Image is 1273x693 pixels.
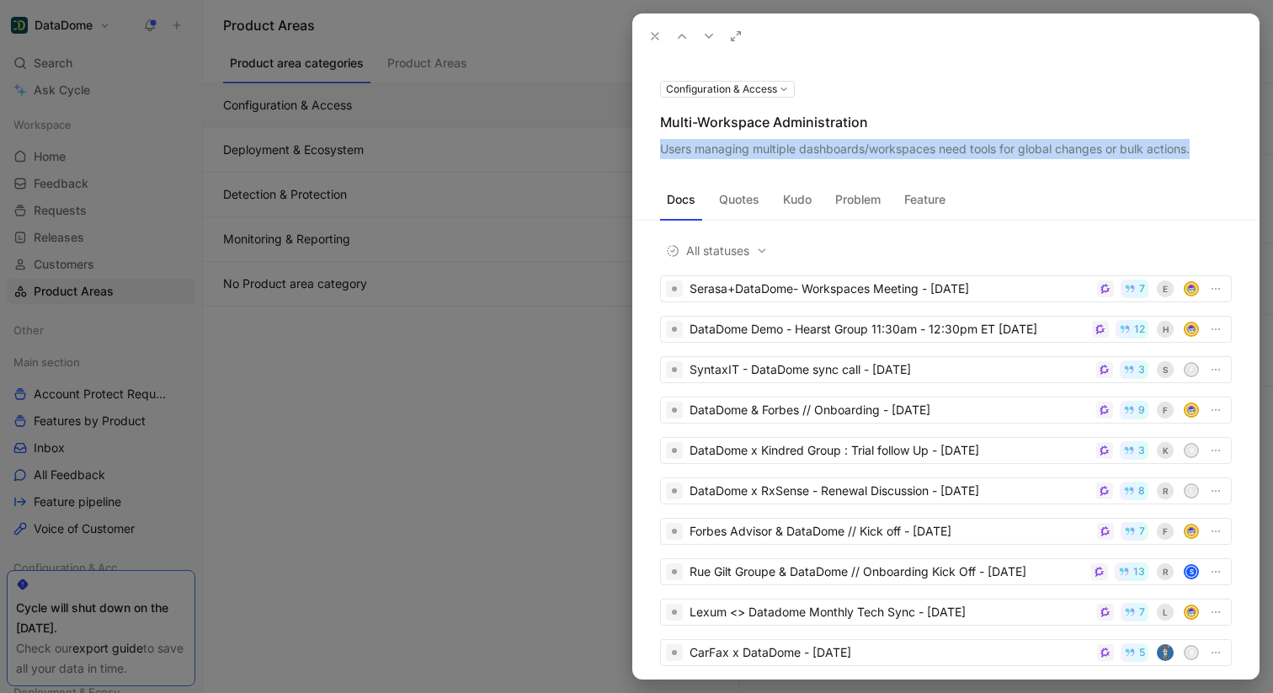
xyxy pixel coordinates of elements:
img: avatar [1185,323,1197,335]
a: DataDome x RxSense - Renewal Discussion - [DATE]8RL [660,477,1232,504]
button: Configuration & Access [660,81,795,98]
a: Lexum <> Datadome Monthly Tech Sync - [DATE]7Lavatar [660,599,1232,626]
span: 7 [1139,284,1145,294]
div: S [1185,566,1197,578]
button: 3 [1120,441,1148,460]
button: 12 [1116,320,1148,339]
span: 9 [1138,405,1145,415]
div: H [1157,321,1174,338]
button: 7 [1121,280,1148,298]
button: Kudo [776,186,818,213]
div: Lexum <> Datadome Monthly Tech Sync - [DATE] [690,602,1090,622]
span: 7 [1139,607,1145,617]
div: R [1157,563,1174,580]
div: R [1185,445,1197,456]
a: DataDome x Kindred Group : Trial follow Up - [DATE]3KR [660,437,1232,464]
a: CarFax x DataDome - [DATE]5B [660,639,1232,666]
div: SyntaxIT - DataDome sync call - [DATE] [690,360,1089,380]
div: F [1157,402,1174,418]
img: avatar [1185,525,1197,537]
div: Users managing multiple dashboards/workspaces need tools for global changes or bulk actions. [660,139,1232,159]
button: Docs [660,186,702,213]
button: 3 [1120,360,1148,379]
span: 5 [1139,648,1145,658]
img: avatar [1185,283,1197,295]
a: SyntaxIT - DataDome sync call - [DATE]3SF [660,356,1232,383]
span: 7 [1139,526,1145,536]
img: avatar [1185,404,1197,416]
div: L [1157,604,1174,621]
button: 7 [1121,522,1148,541]
div: Rue Gilt Groupe & DataDome // Onboarding Kick Off - [DATE] [690,562,1084,582]
a: Forbes Advisor & DataDome // Kick off - [DATE]7Favatar [660,518,1232,545]
button: 5 [1121,643,1148,662]
button: Problem [828,186,887,213]
img: carfax.com [1157,644,1174,661]
button: 7 [1121,603,1148,621]
div: L [1185,485,1197,497]
a: Serasa+DataDome- Workspaces Meeting - [DATE]7Eavatar [660,275,1232,302]
div: DataDome x Kindred Group : Trial follow Up - [DATE] [690,440,1089,461]
span: 8 [1138,486,1145,496]
div: CarFax x DataDome - [DATE] [690,642,1090,663]
a: Rue Gilt Groupe & DataDome // Onboarding Kick Off - [DATE]13RS [660,558,1232,585]
div: DataDome x RxSense - Renewal Discussion - [DATE] [690,481,1089,501]
span: 12 [1134,324,1145,334]
button: Feature [897,186,952,213]
div: E [1157,280,1174,297]
div: R [1157,482,1174,499]
div: K [1157,442,1174,459]
span: 13 [1133,567,1145,577]
button: 8 [1120,482,1148,500]
div: F [1185,364,1197,376]
div: S [1157,361,1174,378]
div: DataDome & Forbes // Onboarding - [DATE] [690,400,1089,420]
div: Forbes Advisor & DataDome // Kick off - [DATE] [690,521,1090,541]
div: F [1157,523,1174,540]
img: avatar [1185,606,1197,618]
a: DataDome & Forbes // Onboarding - [DATE]9Favatar [660,397,1232,424]
div: Multi-Workspace Administration [660,112,1232,132]
div: B [1185,647,1197,658]
span: 3 [1138,365,1145,375]
button: Quotes [712,186,766,213]
div: DataDome Demo - Hearst Group 11:30am - 12:30pm ET [DATE] [690,319,1085,339]
div: Serasa+DataDome- Workspaces Meeting - [DATE] [690,279,1090,299]
button: All statuses [660,240,774,262]
span: All statuses [666,241,768,261]
a: DataDome Demo - Hearst Group 11:30am - 12:30pm ET [DATE]12Havatar [660,316,1232,343]
button: 9 [1120,401,1148,419]
button: 13 [1115,562,1148,581]
span: 3 [1138,445,1145,456]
